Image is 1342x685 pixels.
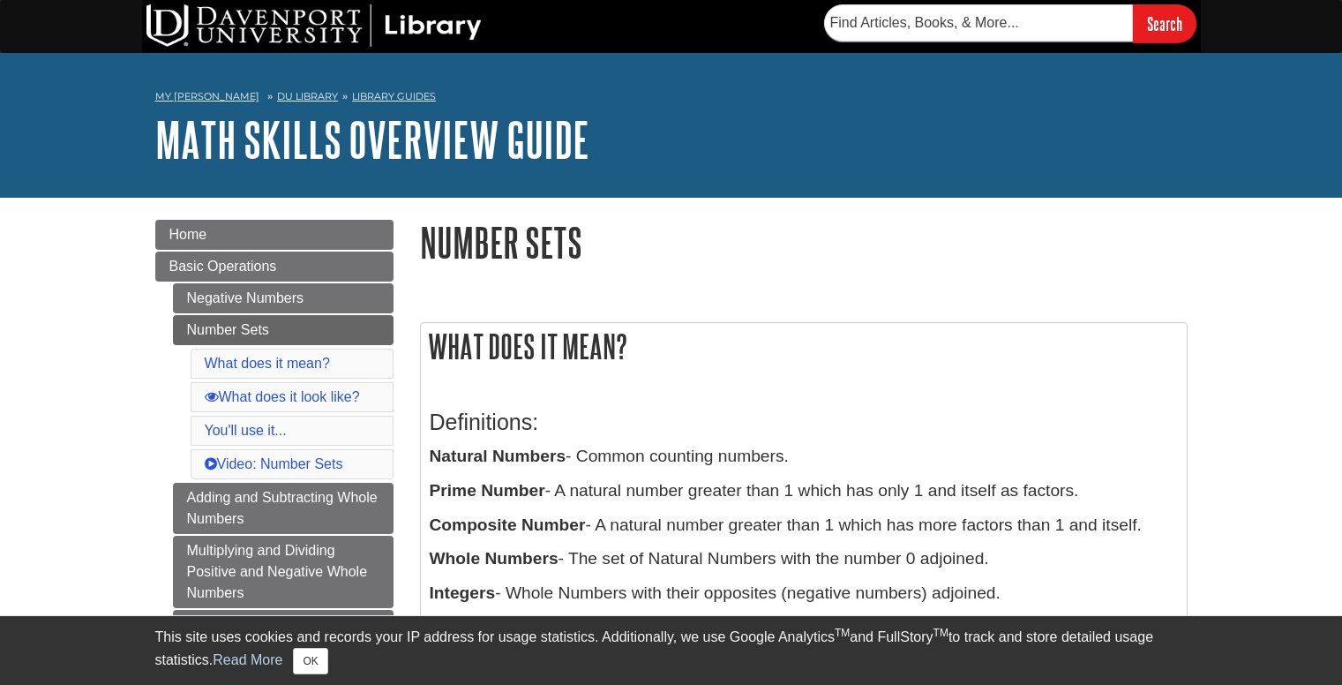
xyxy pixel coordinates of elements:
h3: Definitions: [430,410,1178,435]
a: Number Sets [173,315,394,345]
p: - A natural number greater than 1 which has only 1 and itself as factors. [430,478,1178,504]
p: - A natural number greater than 1 which has more factors than 1 and itself. [430,513,1178,538]
a: Home [155,220,394,250]
a: My [PERSON_NAME] [155,89,259,104]
a: What does it mean? [205,356,330,371]
button: Close [293,648,327,674]
img: DU Library [146,4,482,47]
b: Whole Numbers [430,549,559,568]
a: DU Library [277,90,338,102]
a: Library Guides [352,90,436,102]
a: Adding and Subtracting Whole Numbers [173,483,394,534]
b: Natural Numbers [430,447,566,465]
h2: What does it mean? [421,323,1187,370]
input: Find Articles, Books, & More... [824,4,1133,41]
p: - Common counting numbers. [430,444,1178,470]
sup: TM [933,627,948,639]
a: You'll use it... [205,423,287,438]
a: Negative Numbers [173,283,394,313]
a: Dividing by [PERSON_NAME] [173,610,394,640]
nav: breadcrumb [155,85,1188,113]
div: This site uses cookies and records your IP address for usage statistics. Additionally, we use Goo... [155,627,1188,674]
a: Multiplying and Dividing Positive and Negative Whole Numbers [173,536,394,608]
a: What does it look like? [205,389,360,404]
input: Search [1133,4,1196,42]
p: - Whole Numbers with their opposites (negative numbers) adjoined. [430,581,1178,606]
span: Home [169,227,207,242]
b: Integers [430,583,496,602]
a: Math Skills Overview Guide [155,112,589,167]
b: Prime Number [430,481,545,500]
span: Basic Operations [169,259,277,274]
a: Basic Operations [155,252,394,282]
form: Searches DU Library's articles, books, and more [824,4,1196,42]
b: Composite Number [430,516,586,534]
a: Video: Number Sets [205,456,343,471]
sup: TM [835,627,850,639]
p: - The set of Natural Numbers with the number 0 adjoined. [430,546,1178,572]
a: Read More [213,652,282,667]
h1: Number Sets [420,220,1188,265]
